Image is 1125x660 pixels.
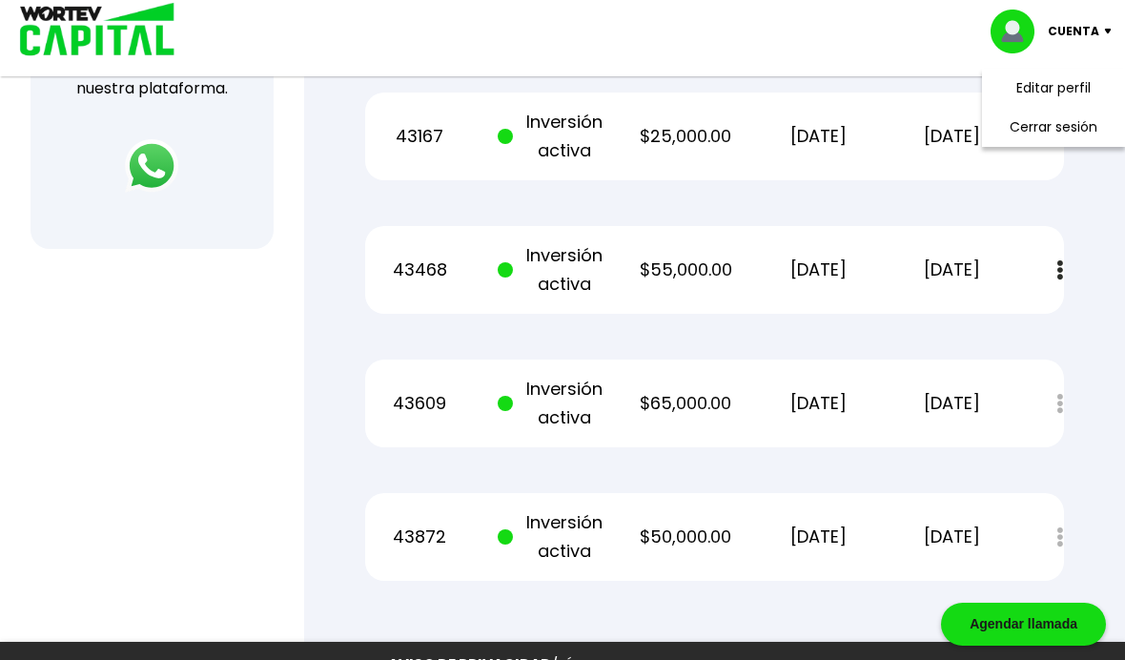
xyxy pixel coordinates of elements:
[125,139,178,193] img: logos_whatsapp-icon.242b2217.svg
[764,122,873,151] p: [DATE]
[498,375,607,432] p: Inversión activa
[631,122,741,151] p: $25,000.00
[896,256,1006,284] p: [DATE]
[365,256,475,284] p: 43468
[896,122,1006,151] p: [DATE]
[631,523,741,551] p: $50,000.00
[764,256,873,284] p: [DATE]
[631,256,741,284] p: $55,000.00
[896,523,1006,551] p: [DATE]
[498,508,607,566] p: Inversión activa
[1016,78,1091,98] a: Editar perfil
[631,389,741,418] p: $65,000.00
[498,108,607,165] p: Inversión activa
[941,603,1106,646] div: Agendar llamada
[991,10,1048,53] img: profile-image
[498,241,607,299] p: Inversión activa
[365,523,475,551] p: 43872
[365,122,475,151] p: 43167
[764,523,873,551] p: [DATE]
[365,389,475,418] p: 43609
[896,389,1006,418] p: [DATE]
[764,389,873,418] p: [DATE]
[1048,17,1099,46] p: Cuenta
[1099,29,1125,34] img: icon-down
